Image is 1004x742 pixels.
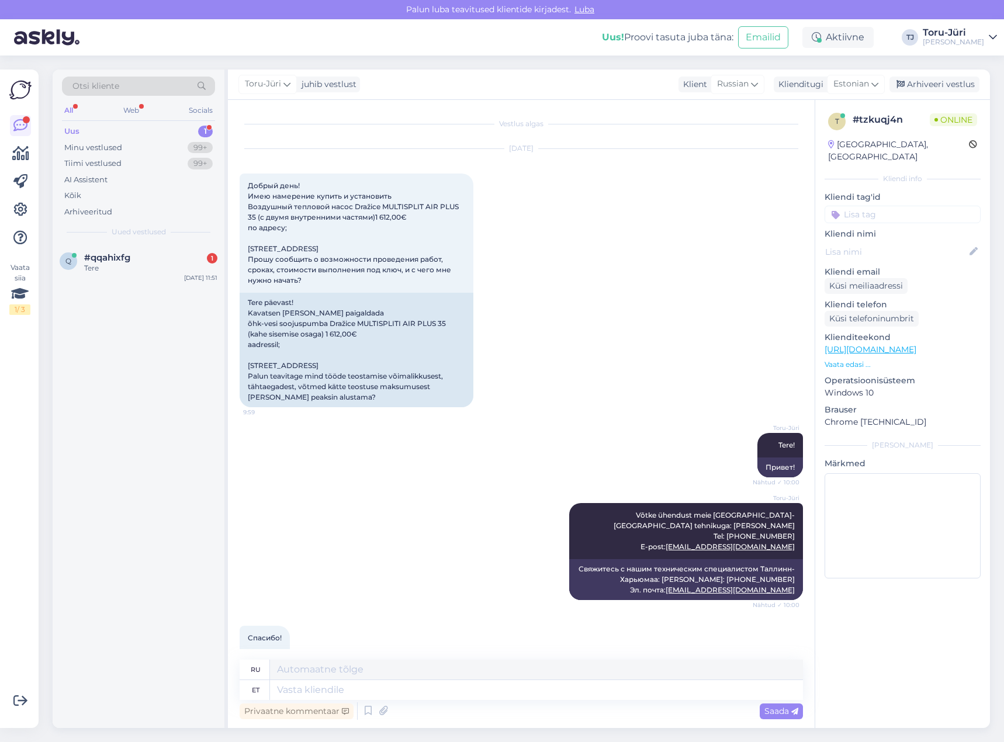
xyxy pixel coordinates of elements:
[198,126,213,137] div: 1
[756,424,799,432] span: Toru-Jüri
[825,228,981,240] p: Kliendi nimi
[774,78,823,91] div: Klienditugi
[121,103,141,118] div: Web
[84,263,217,273] div: Tere
[240,293,473,407] div: Tere päevast! Kavatsen [PERSON_NAME] paigaldada õhk-vesi soojuspumba Dražice MULTISPLITI AIR PLUS...
[569,559,803,600] div: Свяжитесь с нашим техническим специалистом Таллинн-Харьюмаа: [PERSON_NAME]: [PHONE_NUMBER] Эл. по...
[186,103,215,118] div: Socials
[825,440,981,450] div: [PERSON_NAME]
[9,79,32,101] img: Askly Logo
[889,77,979,92] div: Arhiveeri vestlus
[825,344,916,355] a: [URL][DOMAIN_NAME]
[778,441,795,449] span: Tere!
[666,585,795,594] a: [EMAIL_ADDRESS][DOMAIN_NAME]
[923,28,997,47] a: Toru-Jüri[PERSON_NAME]
[825,387,981,399] p: Windows 10
[825,416,981,428] p: Chrome [TECHNICAL_ID]
[62,103,75,118] div: All
[184,273,217,282] div: [DATE] 11:51
[853,113,930,127] div: # tzkuqj4n
[240,143,803,154] div: [DATE]
[825,245,967,258] input: Lisa nimi
[602,30,733,44] div: Proovi tasuta juba täna:
[64,158,122,169] div: Tiimi vestlused
[828,138,969,163] div: [GEOGRAPHIC_DATA], [GEOGRAPHIC_DATA]
[825,299,981,311] p: Kliendi telefon
[240,119,803,129] div: Vestlus algas
[825,278,908,294] div: Küsi meiliaadressi
[825,311,919,327] div: Küsi telefoninumbrit
[112,227,166,237] span: Uued vestlused
[65,256,71,265] span: q
[825,191,981,203] p: Kliendi tag'id
[188,142,213,154] div: 99+
[802,27,874,48] div: Aktiivne
[902,29,918,46] div: TJ
[923,37,984,47] div: [PERSON_NAME]
[923,28,984,37] div: Toru-Jüri
[717,78,749,91] span: Russian
[240,703,354,719] div: Privaatne kommentaar
[825,174,981,184] div: Kliendi info
[248,181,461,285] span: Добрый день! Имею намерение купить и установить Воздушный тепловой насос Dražice MULTISPLIT AIR P...
[825,266,981,278] p: Kliendi email
[245,78,281,91] span: Toru-Jüri
[825,375,981,387] p: Operatsioonisüsteem
[207,253,217,263] div: 1
[248,633,282,642] span: Спасибо!
[930,113,977,126] span: Online
[571,4,598,15] span: Luba
[825,206,981,223] input: Lisa tag
[825,331,981,344] p: Klienditeekond
[753,601,799,609] span: Nähtud ✓ 10:00
[64,174,108,186] div: AI Assistent
[825,404,981,416] p: Brauser
[64,142,122,154] div: Minu vestlused
[678,78,707,91] div: Klient
[9,262,30,315] div: Vaata siia
[9,304,30,315] div: 1 / 3
[243,408,287,417] span: 9:59
[757,457,803,477] div: Привет!
[825,359,981,370] p: Vaata edasi ...
[825,457,981,470] p: Märkmed
[738,26,788,48] button: Emailid
[64,126,79,137] div: Uus
[72,80,119,92] span: Otsi kliente
[188,158,213,169] div: 99+
[297,78,356,91] div: juhib vestlust
[753,478,799,487] span: Nähtud ✓ 10:00
[835,117,839,126] span: t
[64,190,81,202] div: Kõik
[602,32,624,43] b: Uus!
[64,206,112,218] div: Arhiveeritud
[251,660,261,679] div: ru
[252,680,259,700] div: et
[666,542,795,551] a: [EMAIL_ADDRESS][DOMAIN_NAME]
[84,252,130,263] span: #qqahixfg
[764,706,798,716] span: Saada
[756,494,799,502] span: Toru-Jüri
[833,78,869,91] span: Estonian
[614,511,795,551] span: Võtke ühendust meie [GEOGRAPHIC_DATA]-[GEOGRAPHIC_DATA] tehnikuga: [PERSON_NAME] Tel: [PHONE_NUMB...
